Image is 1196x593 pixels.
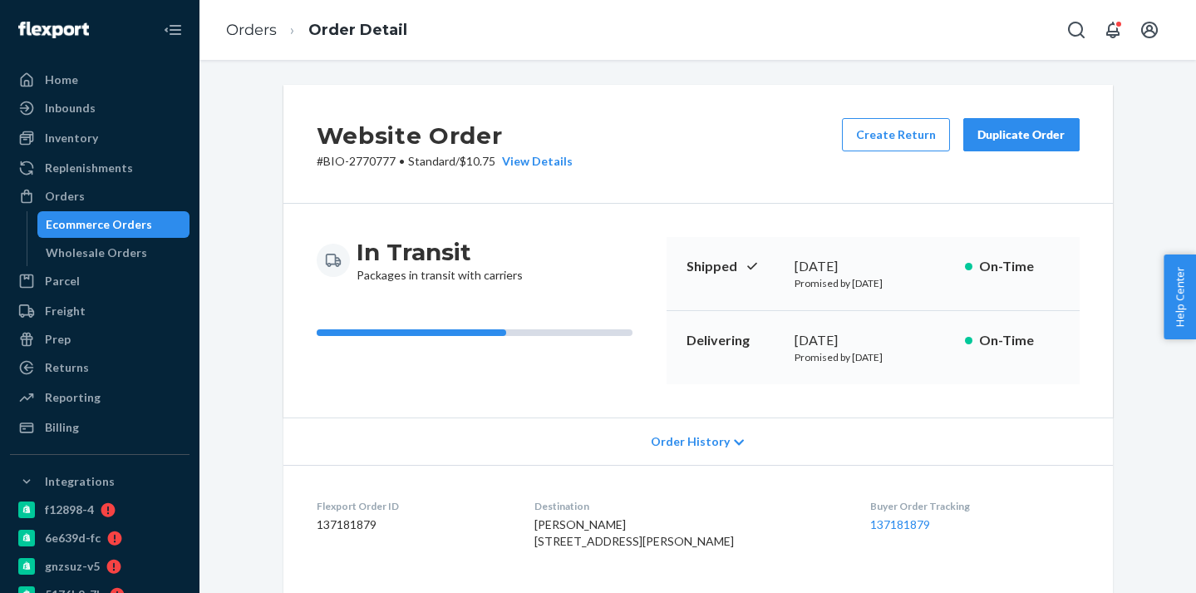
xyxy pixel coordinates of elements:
[1164,254,1196,339] button: Help Center
[795,331,952,350] div: [DATE]
[10,125,189,151] a: Inventory
[37,211,190,238] a: Ecommerce Orders
[46,216,152,233] div: Ecommerce Orders
[45,160,133,176] div: Replenishments
[10,497,189,523] a: f12898-4
[45,359,89,376] div: Returns
[10,468,189,495] button: Integrations
[10,67,189,93] a: Home
[45,130,98,146] div: Inventory
[10,268,189,294] a: Parcel
[10,95,189,121] a: Inbounds
[10,155,189,181] a: Replenishments
[795,257,952,276] div: [DATE]
[45,502,94,518] div: f12898-4
[45,72,78,88] div: Home
[45,419,79,436] div: Billing
[408,154,455,168] span: Standard
[979,331,1060,350] p: On-Time
[651,433,730,450] span: Order History
[10,384,189,411] a: Reporting
[687,331,781,350] p: Delivering
[870,499,1080,513] dt: Buyer Order Tracking
[795,276,952,290] p: Promised by [DATE]
[45,331,71,348] div: Prep
[317,499,509,513] dt: Flexport Order ID
[156,13,189,47] button: Close Navigation
[10,354,189,381] a: Returns
[10,326,189,353] a: Prep
[534,499,844,513] dt: Destination
[317,118,573,153] h2: Website Order
[317,153,573,170] p: # BIO-2770777 / $10.75
[357,237,523,284] div: Packages in transit with carriers
[45,188,85,205] div: Orders
[18,22,89,38] img: Flexport logo
[977,126,1066,143] div: Duplicate Order
[45,558,100,575] div: gnzsuz-v5
[842,118,950,151] button: Create Return
[46,245,147,261] div: Wholesale Orders
[687,257,781,276] p: Shipped
[1096,13,1130,47] button: Open notifications
[534,517,734,548] span: [PERSON_NAME] [STREET_ADDRESS][PERSON_NAME]
[357,237,523,267] h3: In Transit
[963,118,1080,151] button: Duplicate Order
[795,350,952,364] p: Promised by [DATE]
[45,273,80,289] div: Parcel
[870,517,930,531] a: 137181879
[45,473,115,490] div: Integrations
[979,257,1060,276] p: On-Time
[399,154,405,168] span: •
[37,240,190,266] a: Wholesale Orders
[10,553,189,580] a: gnzsuz-v5
[45,389,101,406] div: Reporting
[10,183,189,210] a: Orders
[226,21,277,39] a: Orders
[1133,13,1166,47] button: Open account menu
[10,525,189,551] a: 6e639d-fc
[213,6,421,55] ol: breadcrumbs
[1060,13,1093,47] button: Open Search Box
[317,516,509,533] dd: 137181879
[308,21,407,39] a: Order Detail
[45,100,96,116] div: Inbounds
[495,153,573,170] button: View Details
[45,530,101,546] div: 6e639d-fc
[45,303,86,319] div: Freight
[10,298,189,324] a: Freight
[10,414,189,441] a: Billing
